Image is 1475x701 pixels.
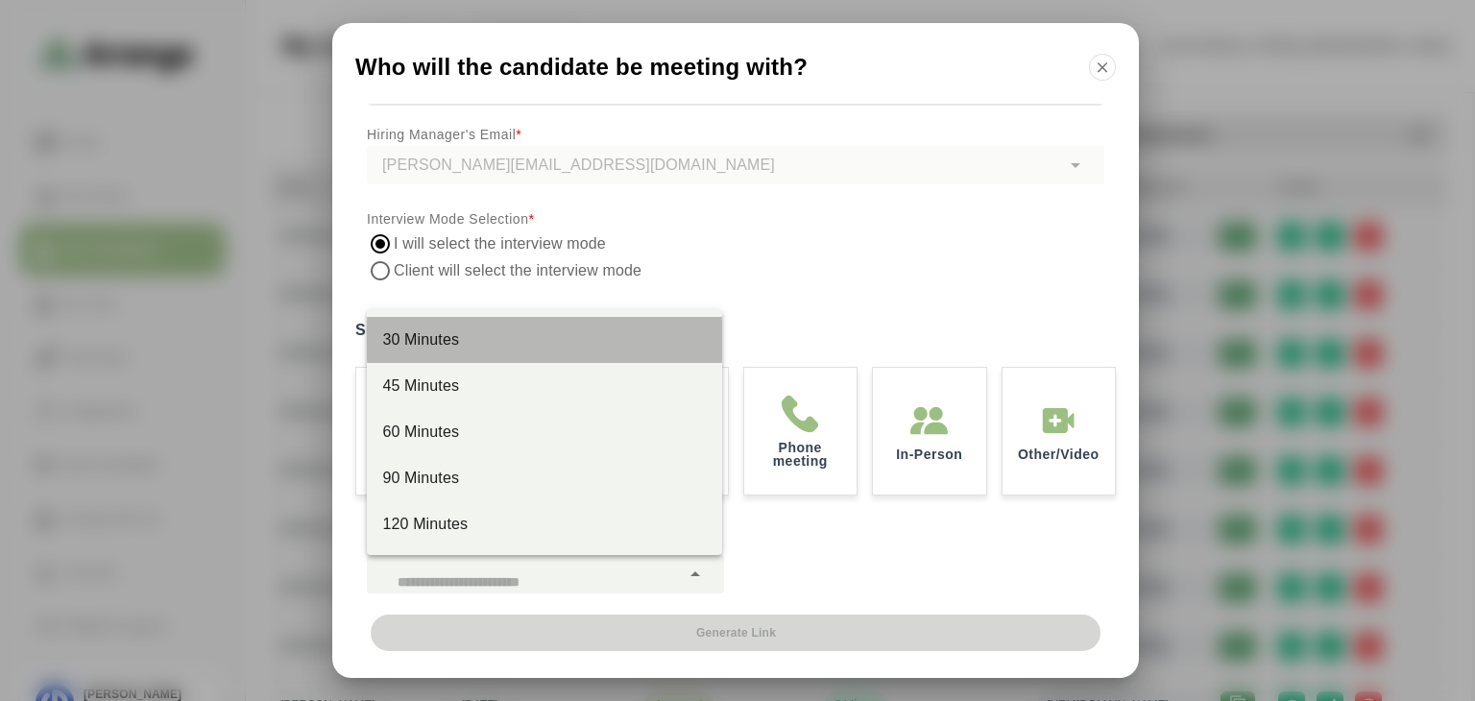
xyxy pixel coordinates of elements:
div: 30 Minutes [382,328,707,351]
label: Client will select the interview mode [394,257,645,284]
p: Hiring Manager's Email [367,123,1104,146]
p: Phone meeting [760,441,842,468]
img: Phone meeting [781,395,819,433]
p: Other/Video [1018,447,1100,461]
p: In-Person [896,447,962,461]
img: In-Person [1039,401,1077,440]
div: 45 Minutes [382,375,707,398]
span: Who will the candidate be meeting with? [355,56,808,79]
label: Select a meeting mode [355,317,1116,344]
div: 90 Minutes [382,467,707,490]
label: I will select the interview mode [394,230,607,257]
div: 120 Minutes [382,513,707,536]
p: Interview Mode Selection [367,207,1104,230]
img: In-Person [910,401,949,440]
div: 60 Minutes [382,421,707,444]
